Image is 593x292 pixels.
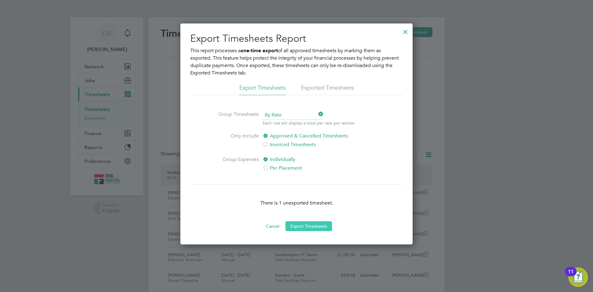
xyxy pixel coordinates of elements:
[263,132,366,140] label: Approved & Cancelled Timesheets
[301,84,354,95] li: Exported Timesheets
[263,156,366,163] label: Individually
[263,141,366,148] label: Invoiced Timesheets
[190,47,403,77] p: This report processes a of all approved timesheets by marking them as exported. This feature help...
[239,84,286,95] li: Export Timesheets
[212,156,259,172] label: Group Expenses
[261,221,284,231] button: Cancel
[263,164,366,172] label: Per Placement
[263,120,355,126] p: Each row will display a total per rate per worker
[190,32,403,45] h2: Export Timesheets Report
[212,132,259,148] label: Only Include
[568,272,574,280] div: 11
[190,199,403,207] p: There is 1 unexported timesheet.
[212,111,259,125] label: Group Timesheets
[241,48,278,53] b: one-time export
[285,221,332,231] button: Export Timesheets
[263,111,323,120] span: By Rate
[568,267,588,287] button: Open Resource Center, 11 new notifications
